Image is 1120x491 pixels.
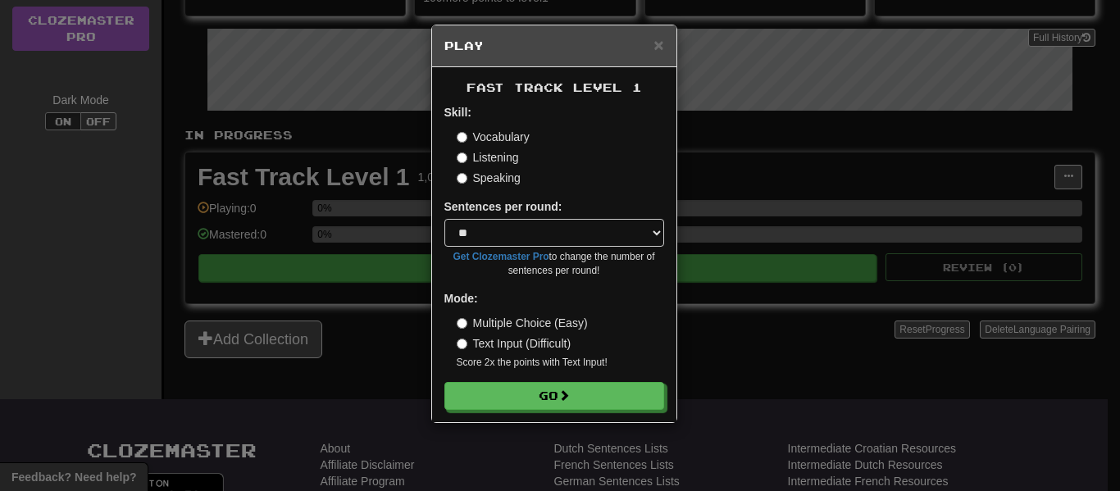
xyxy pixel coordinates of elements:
[444,292,478,305] strong: Mode:
[444,106,471,119] strong: Skill:
[457,339,467,349] input: Text Input (Difficult)
[444,38,664,54] h5: Play
[457,173,467,184] input: Speaking
[457,129,530,145] label: Vocabulary
[467,80,642,94] span: Fast Track Level 1
[457,315,588,331] label: Multiple Choice (Easy)
[444,198,562,215] label: Sentences per round:
[457,132,467,143] input: Vocabulary
[653,35,663,54] span: ×
[653,36,663,53] button: Close
[457,356,664,370] small: Score 2x the points with Text Input !
[444,382,664,410] button: Go
[457,152,467,163] input: Listening
[444,250,664,278] small: to change the number of sentences per round!
[457,149,519,166] label: Listening
[457,170,521,186] label: Speaking
[457,318,467,329] input: Multiple Choice (Easy)
[453,251,549,262] a: Get Clozemaster Pro
[457,335,571,352] label: Text Input (Difficult)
